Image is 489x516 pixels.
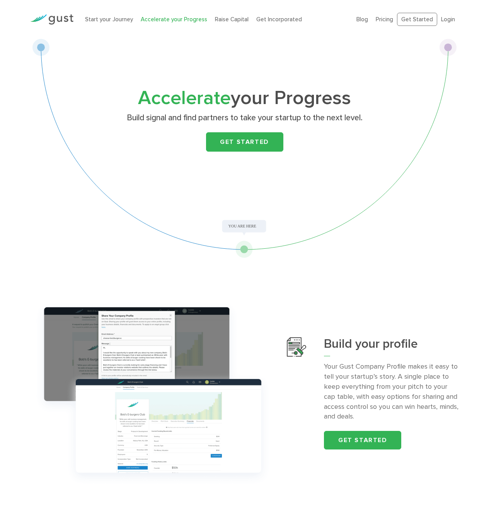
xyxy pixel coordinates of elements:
a: Get Incorporated [256,16,302,23]
img: Gust Logo [30,14,73,25]
h1: your Progress [92,89,397,107]
a: Get Started [397,13,437,26]
a: Blog [356,16,368,23]
a: Pricing [376,16,393,23]
a: Get started [324,431,401,449]
a: Start your Journey [85,16,133,23]
a: Login [441,16,455,23]
a: Get Started [206,132,283,152]
a: Raise Capital [215,16,249,23]
a: Accelerate your Progress [141,16,207,23]
p: Your Gust Company Profile makes it easy to tell your startup’s story. A single place to keep ever... [324,362,458,422]
img: Group 1147 [30,297,275,490]
p: Build signal and find partners to take your startup to the next level. [95,113,394,123]
h3: Build your profile [324,337,458,356]
span: Accelerate [138,87,231,109]
img: Build Your Profile [287,337,306,357]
